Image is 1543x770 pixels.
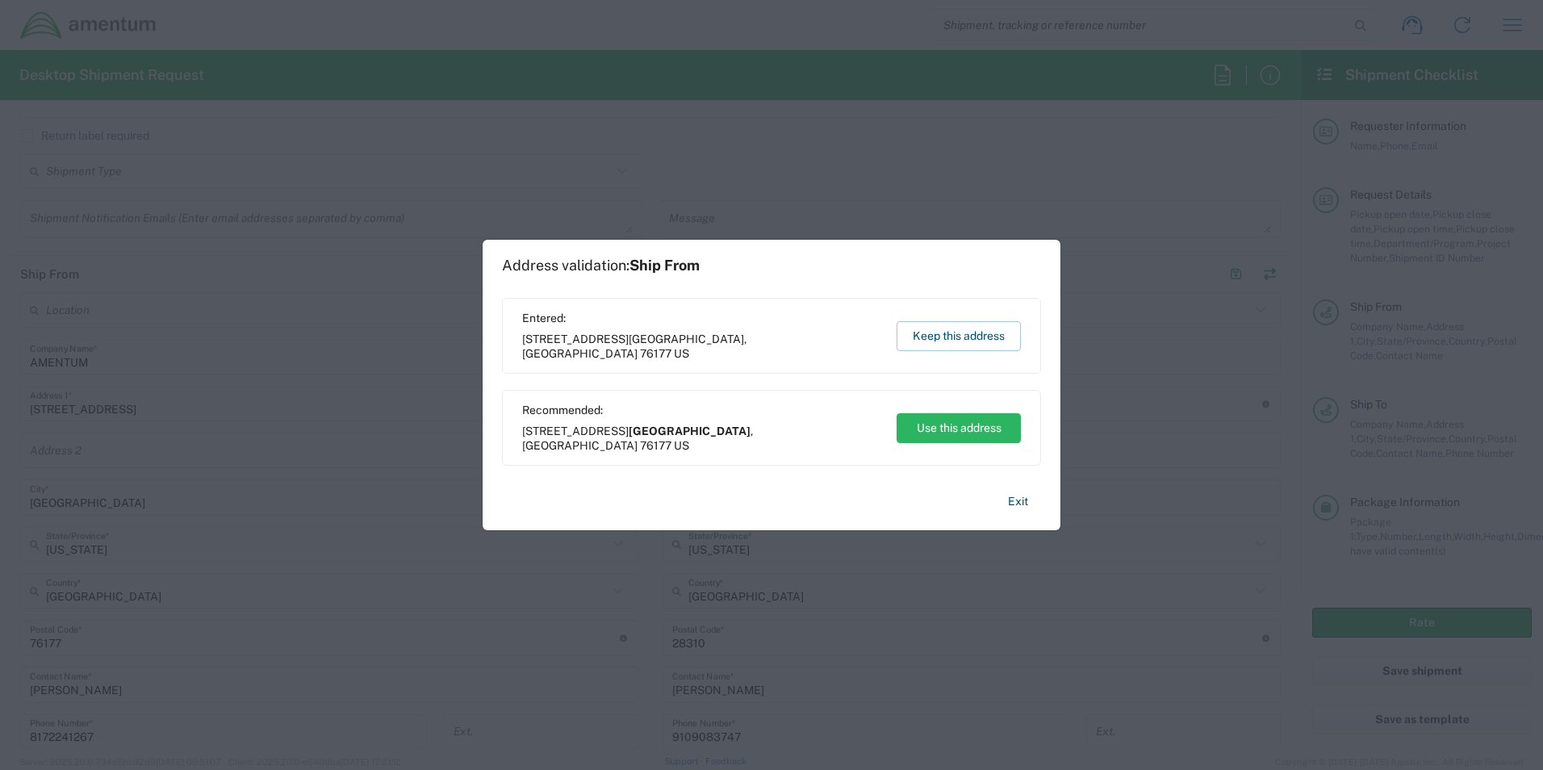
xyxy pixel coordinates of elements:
[502,257,700,274] h1: Address validation:
[629,257,700,274] span: Ship From
[522,311,881,325] span: Entered:
[522,439,638,452] span: [GEOGRAPHIC_DATA]
[897,413,1021,443] button: Use this address
[674,439,689,452] span: US
[995,488,1041,516] button: Exit
[522,332,881,361] span: [STREET_ADDRESS] ,
[640,347,671,360] span: 76177
[522,424,881,453] span: [STREET_ADDRESS] ,
[640,439,671,452] span: 76177
[522,403,881,417] span: Recommended:
[897,321,1021,351] button: Keep this address
[674,347,689,360] span: US
[629,333,744,345] span: [GEOGRAPHIC_DATA]
[629,425,751,437] span: [GEOGRAPHIC_DATA]
[522,347,638,360] span: [GEOGRAPHIC_DATA]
